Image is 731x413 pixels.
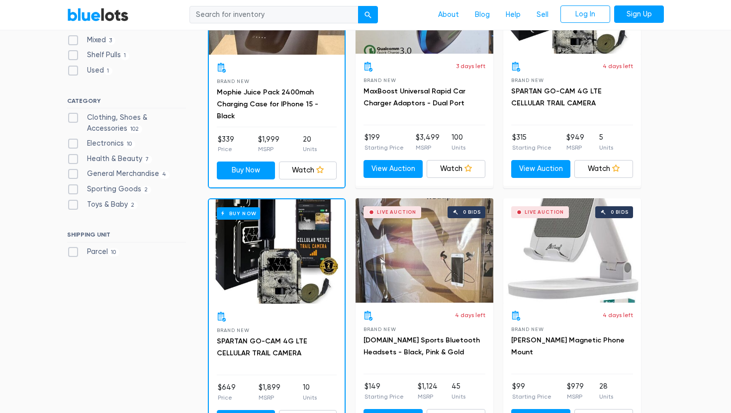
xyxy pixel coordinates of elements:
[603,311,633,320] p: 4 days left
[141,186,151,194] span: 2
[365,381,404,401] li: $149
[566,132,584,152] li: $949
[67,154,152,165] label: Health & Beauty
[67,112,186,134] label: Clothing, Shoes & Accessories
[452,132,465,152] li: 100
[611,210,629,215] div: 0 bids
[303,382,317,402] li: 10
[124,140,135,148] span: 10
[574,160,634,178] a: Watch
[67,50,129,61] label: Shelf Pulls
[217,337,307,357] a: SPARTAN GO-CAM 4G LTE CELLULAR TRAIL CAMERA
[365,132,404,152] li: $199
[217,162,275,179] a: Buy Now
[67,247,119,257] label: Parcel
[365,143,404,152] p: Starting Price
[209,199,345,304] a: Buy Now
[511,78,544,83] span: Brand New
[560,5,610,23] a: Log In
[418,381,438,401] li: $1,124
[364,327,396,332] span: Brand New
[364,78,396,83] span: Brand New
[614,5,664,23] a: Sign Up
[218,145,234,154] p: Price
[566,143,584,152] p: MSRP
[67,231,186,242] h6: SHIPPING UNIT
[142,156,152,164] span: 7
[529,5,556,24] a: Sell
[455,311,485,320] p: 4 days left
[67,97,186,108] h6: CATEGORY
[430,5,467,24] a: About
[512,392,551,401] p: Starting Price
[104,67,112,75] span: 1
[217,88,318,120] a: Mophie Juice Pack 2400mah Charging Case for IPhone 15 - Black
[377,210,416,215] div: Live Auction
[67,138,135,149] label: Electronics
[567,392,584,401] p: MSRP
[259,393,280,402] p: MSRP
[418,392,438,401] p: MSRP
[427,160,486,178] a: Watch
[452,392,465,401] p: Units
[67,184,151,195] label: Sporting Goods
[218,382,236,402] li: $649
[599,143,613,152] p: Units
[127,125,142,133] span: 102
[452,381,465,401] li: 45
[599,381,613,401] li: 28
[217,207,260,220] h6: Buy Now
[217,328,249,333] span: Brand New
[463,210,481,215] div: 0 bids
[67,7,129,22] a: BlueLots
[121,52,129,60] span: 1
[416,132,440,152] li: $3,499
[279,162,337,179] a: Watch
[467,5,498,24] a: Blog
[511,336,625,356] a: [PERSON_NAME] Magnetic Phone Mount
[416,143,440,152] p: MSRP
[259,382,280,402] li: $1,899
[67,35,115,46] label: Mixed
[503,198,641,303] a: Live Auction 0 bids
[128,201,138,209] span: 2
[567,381,584,401] li: $979
[218,134,234,154] li: $339
[303,393,317,402] p: Units
[67,65,112,76] label: Used
[106,37,115,45] span: 3
[189,6,359,24] input: Search for inventory
[303,145,317,154] p: Units
[108,248,119,256] span: 10
[218,393,236,402] p: Price
[364,160,423,178] a: View Auction
[364,336,480,356] a: [DOMAIN_NAME] Sports Bluetooth Headsets - Black, Pink & Gold
[599,392,613,401] p: Units
[67,199,138,210] label: Toys & Baby
[452,143,465,152] p: Units
[67,168,170,179] label: General Merchandise
[258,145,279,154] p: MSRP
[356,198,493,303] a: Live Auction 0 bids
[512,143,551,152] p: Starting Price
[525,210,564,215] div: Live Auction
[258,134,279,154] li: $1,999
[159,171,170,179] span: 4
[512,381,551,401] li: $99
[603,62,633,71] p: 4 days left
[365,392,404,401] p: Starting Price
[511,327,544,332] span: Brand New
[217,79,249,84] span: Brand New
[498,5,529,24] a: Help
[511,160,570,178] a: View Auction
[512,132,551,152] li: $315
[511,87,602,107] a: SPARTAN GO-CAM 4G LTE CELLULAR TRAIL CAMERA
[599,132,613,152] li: 5
[456,62,485,71] p: 3 days left
[364,87,465,107] a: MaxBoost Universal Rapid Car Charger Adaptors - Dual Port
[303,134,317,154] li: 20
